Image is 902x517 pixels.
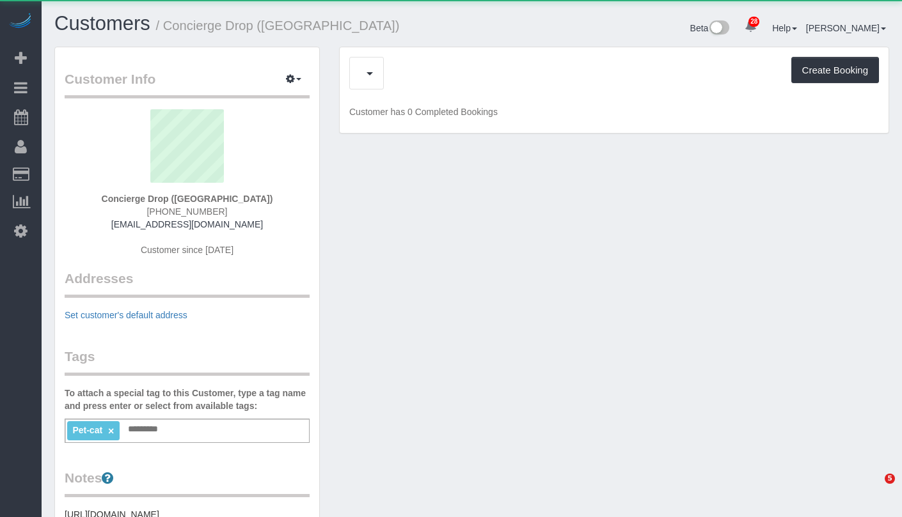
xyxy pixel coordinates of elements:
[65,310,187,320] a: Set customer's default address
[772,23,797,33] a: Help
[108,426,114,436] a: ×
[748,17,759,27] span: 28
[65,347,310,376] legend: Tags
[146,206,227,217] span: [PHONE_NUMBER]
[885,474,895,484] span: 5
[806,23,886,33] a: [PERSON_NAME]
[141,245,233,255] span: Customer since [DATE]
[72,425,102,435] span: Pet-cat
[65,468,310,497] legend: Notes
[349,105,879,118] p: Customer has 0 Completed Bookings
[708,20,729,37] img: New interface
[156,19,400,33] small: / Concierge Drop ([GEOGRAPHIC_DATA])
[102,194,273,204] strong: Concierge Drop ([GEOGRAPHIC_DATA])
[65,387,310,412] label: To attach a special tag to this Customer, type a tag name and press enter or select from availabl...
[65,70,310,98] legend: Customer Info
[111,219,263,229] a: [EMAIL_ADDRESS][DOMAIN_NAME]
[791,57,879,84] button: Create Booking
[738,13,763,41] a: 28
[690,23,730,33] a: Beta
[8,13,33,31] img: Automaid Logo
[858,474,889,504] iframe: Intercom live chat
[54,12,150,35] a: Customers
